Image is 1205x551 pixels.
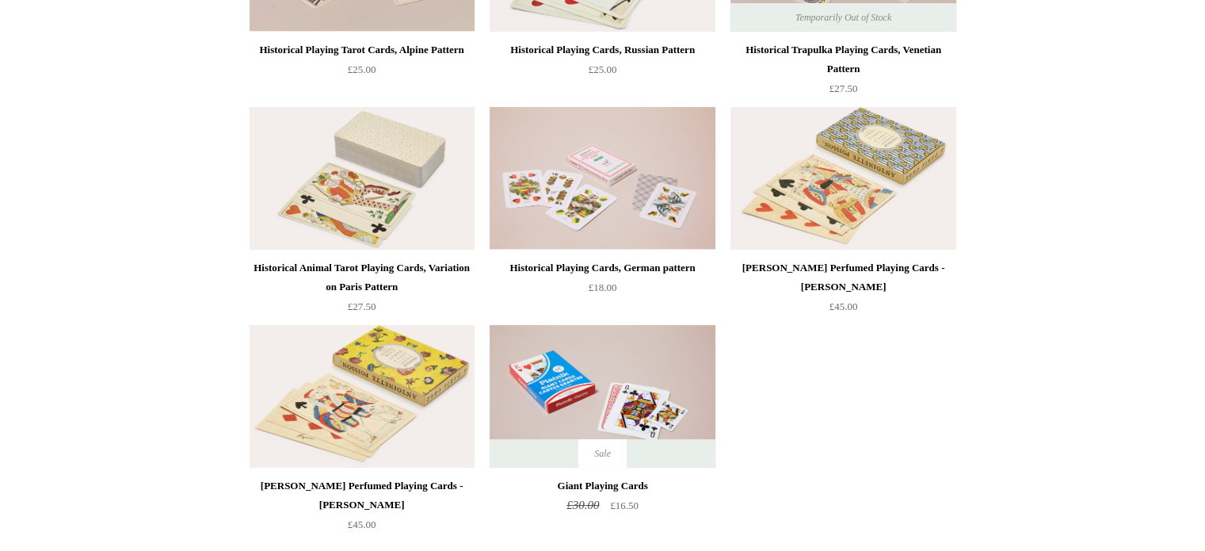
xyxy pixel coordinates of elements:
a: Historical Animal Tarot Playing Cards, Variation on Paris Pattern Historical Animal Tarot Playing... [250,107,475,250]
span: £18.00 [589,281,617,293]
span: £16.50 [610,499,639,511]
div: Historical Playing Tarot Cards, Alpine Pattern [254,40,471,59]
a: Antoinette Poisson Perfumed Playing Cards - Bien Aimee Antoinette Poisson Perfumed Playing Cards ... [250,325,475,468]
div: Giant Playing Cards [494,476,711,496]
a: Antoinette Poisson Perfumed Playing Cards - Tison Antoinette Poisson Perfumed Playing Cards - Tison [730,107,955,250]
div: Historical Playing Cards, German pattern [494,258,711,277]
a: Historical Playing Tarot Cards, Alpine Pattern £25.00 [250,40,475,105]
a: Giant Playing Cards £30.00 £16.50 [490,476,715,541]
a: Historical Trapulka Playing Cards, Venetian Pattern £27.50 [730,40,955,105]
span: Temporarily Out of Stock [780,3,907,32]
span: £27.50 [829,82,858,94]
a: [PERSON_NAME] Perfumed Playing Cards - [PERSON_NAME] £45.00 [250,476,475,541]
span: £30.00 [566,499,599,511]
a: Historical Playing Cards, German pattern Historical Playing Cards, German pattern [490,107,715,250]
div: Historical Animal Tarot Playing Cards, Variation on Paris Pattern [254,258,471,297]
a: [PERSON_NAME] Perfumed Playing Cards - [PERSON_NAME] £45.00 [730,258,955,323]
div: Historical Trapulka Playing Cards, Venetian Pattern [734,40,951,78]
a: Historical Animal Tarot Playing Cards, Variation on Paris Pattern £27.50 [250,258,475,323]
span: £25.00 [589,63,617,75]
a: Historical Playing Cards, Russian Pattern £25.00 [490,40,715,105]
div: [PERSON_NAME] Perfumed Playing Cards - [PERSON_NAME] [734,258,951,297]
a: Giant Playing Cards Giant Playing Cards Sale [490,325,715,468]
a: Historical Playing Cards, German pattern £18.00 [490,258,715,323]
img: Historical Playing Cards, German pattern [490,107,715,250]
img: Giant Playing Cards [490,325,715,468]
img: Historical Animal Tarot Playing Cards, Variation on Paris Pattern [250,107,475,250]
img: Antoinette Poisson Perfumed Playing Cards - Tison [730,107,955,250]
img: Antoinette Poisson Perfumed Playing Cards - Bien Aimee [250,325,475,468]
span: £27.50 [348,300,376,312]
span: £25.00 [348,63,376,75]
div: [PERSON_NAME] Perfumed Playing Cards - [PERSON_NAME] [254,476,471,515]
span: Sale [578,439,627,468]
span: £45.00 [348,518,376,530]
div: Historical Playing Cards, Russian Pattern [494,40,711,59]
span: £45.00 [829,300,858,312]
